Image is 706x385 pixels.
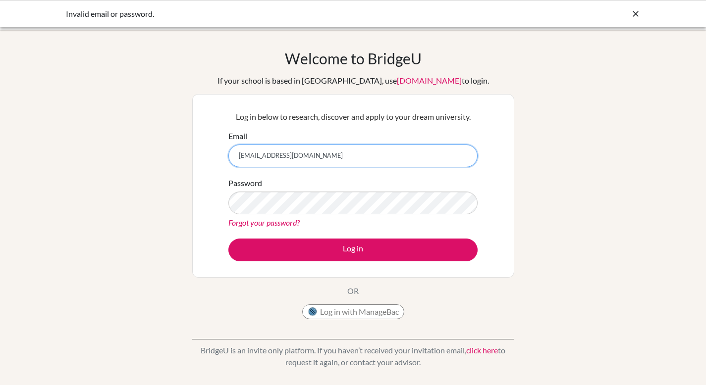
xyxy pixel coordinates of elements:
[228,218,300,227] a: Forgot your password?
[228,130,247,142] label: Email
[66,8,492,20] div: Invalid email or password.
[466,345,498,355] a: click here
[192,344,514,368] p: BridgeU is an invite only platform. If you haven’t received your invitation email, to request it ...
[228,239,478,261] button: Log in
[397,76,462,85] a: [DOMAIN_NAME]
[217,75,489,87] div: If your school is based in [GEOGRAPHIC_DATA], use to login.
[285,49,422,67] h1: Welcome to BridgeU
[347,285,359,297] p: OR
[228,111,478,123] p: Log in below to research, discover and apply to your dream university.
[228,177,262,189] label: Password
[302,304,404,319] button: Log in with ManageBac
